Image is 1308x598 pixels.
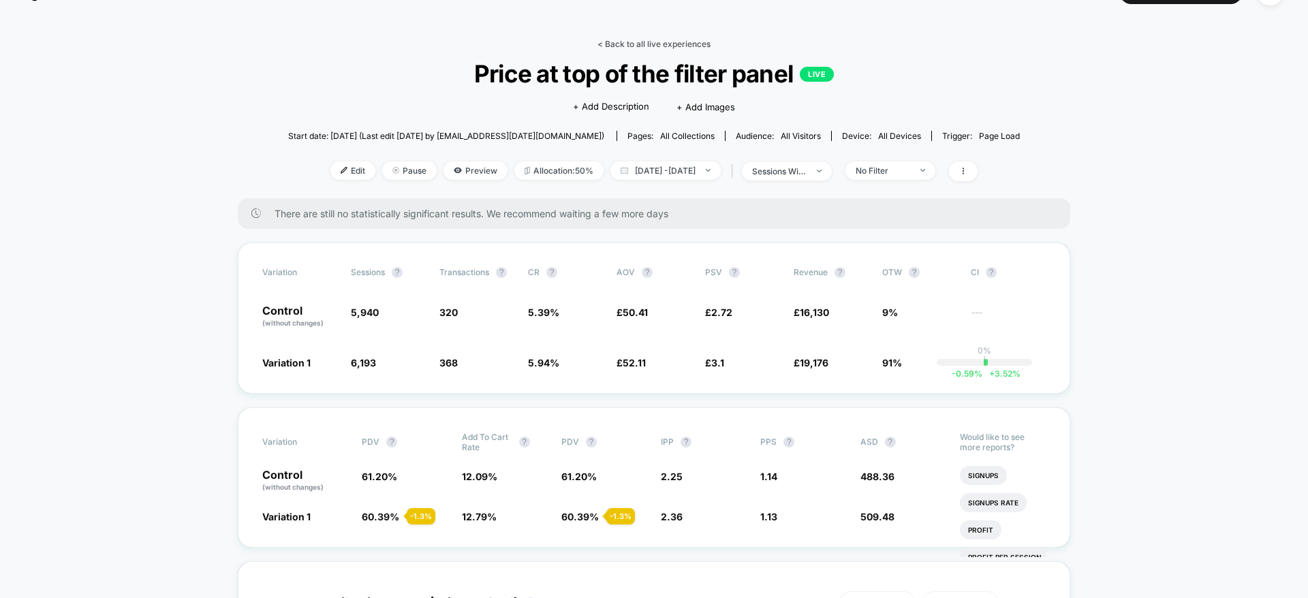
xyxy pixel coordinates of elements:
span: PSV [705,267,722,277]
span: 488.36 [860,471,894,482]
span: AOV [617,267,635,277]
button: ? [729,267,740,278]
div: - 1.3 % [606,508,635,524]
div: sessions with impression [752,166,807,176]
span: 60.39 % [362,511,399,522]
span: 12.79 % [462,511,497,522]
span: -0.59 % [952,368,982,379]
span: £ [617,306,648,318]
span: 509.48 [860,511,894,522]
span: Variation [262,267,337,278]
span: CR [528,267,540,277]
span: Pause [382,161,437,180]
p: 0% [978,345,991,356]
span: PPS [760,437,777,447]
li: Signups [960,466,1007,485]
button: ? [783,437,794,447]
img: end [706,169,711,172]
span: OTW [882,267,957,278]
button: ? [642,267,653,278]
span: Variation 1 [262,357,311,368]
span: All Visitors [781,131,821,141]
button: ? [885,437,896,447]
span: 16,130 [800,306,829,318]
button: ? [392,267,403,278]
span: Edit [330,161,375,180]
button: ? [496,267,507,278]
div: Trigger: [942,131,1020,141]
span: 9% [882,306,898,318]
img: end [392,167,399,174]
span: 5,940 [351,306,379,318]
img: end [920,169,925,172]
span: 19,176 [800,357,828,368]
a: < Back to all live experiences [597,39,711,49]
span: 91% [882,357,902,368]
span: 368 [439,357,458,368]
span: Add To Cart Rate [462,432,512,452]
span: 3.52 % [982,368,1021,379]
button: ? [681,437,691,447]
span: Price at top of the filter panel [325,59,983,88]
span: 320 [439,306,458,318]
span: 50.41 [623,306,648,318]
span: PDV [362,437,379,447]
span: + Add Description [573,100,649,114]
img: end [817,170,822,172]
span: £ [705,306,732,318]
span: 12.09 % [462,471,497,482]
img: calendar [621,167,628,174]
span: £ [794,357,828,368]
button: ? [386,437,397,447]
span: 5.39 % [528,306,559,318]
p: Control [262,469,348,492]
p: Control [262,305,337,328]
button: ? [909,267,920,278]
span: | [728,161,742,181]
button: ? [546,267,557,278]
span: Preview [443,161,508,180]
div: Audience: [736,131,821,141]
span: (without changes) [262,319,324,327]
span: --- [971,309,1046,328]
span: ASD [860,437,878,447]
img: rebalance [525,167,530,174]
p: LIVE [800,67,834,82]
span: Variation 1 [262,511,311,522]
span: + [989,368,995,379]
span: 1.14 [760,471,777,482]
img: edit [341,167,347,174]
span: 6,193 [351,357,376,368]
span: 60.39 % [561,511,599,522]
li: Profit [960,520,1001,539]
span: 3.1 [711,357,724,368]
span: £ [705,357,724,368]
span: Transactions [439,267,489,277]
span: 2.72 [711,306,732,318]
span: 2.25 [661,471,683,482]
span: CI [971,267,1046,278]
span: IPP [661,437,674,447]
span: 61.20 % [362,471,397,482]
button: ? [835,267,845,278]
span: Sessions [351,267,385,277]
span: Revenue [794,267,828,277]
span: Start date: [DATE] (Last edit [DATE] by [EMAIL_ADDRESS][DATE][DOMAIN_NAME]) [288,131,604,141]
span: 5.94 % [528,357,559,368]
span: (without changes) [262,483,324,491]
span: There are still no statistically significant results. We recommend waiting a few more days [275,208,1043,219]
span: 2.36 [661,511,683,522]
li: Profit Per Session [960,548,1050,567]
div: Pages: [627,131,715,141]
span: + Add Images [676,101,735,112]
span: Allocation: 50% [514,161,604,180]
div: - 1.3 % [407,508,435,524]
span: [DATE] - [DATE] [610,161,721,180]
span: PDV [561,437,579,447]
p: | [983,356,986,366]
li: Signups Rate [960,493,1027,512]
span: all devices [878,131,921,141]
span: 1.13 [760,511,777,522]
span: £ [617,357,646,368]
span: Page Load [979,131,1020,141]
